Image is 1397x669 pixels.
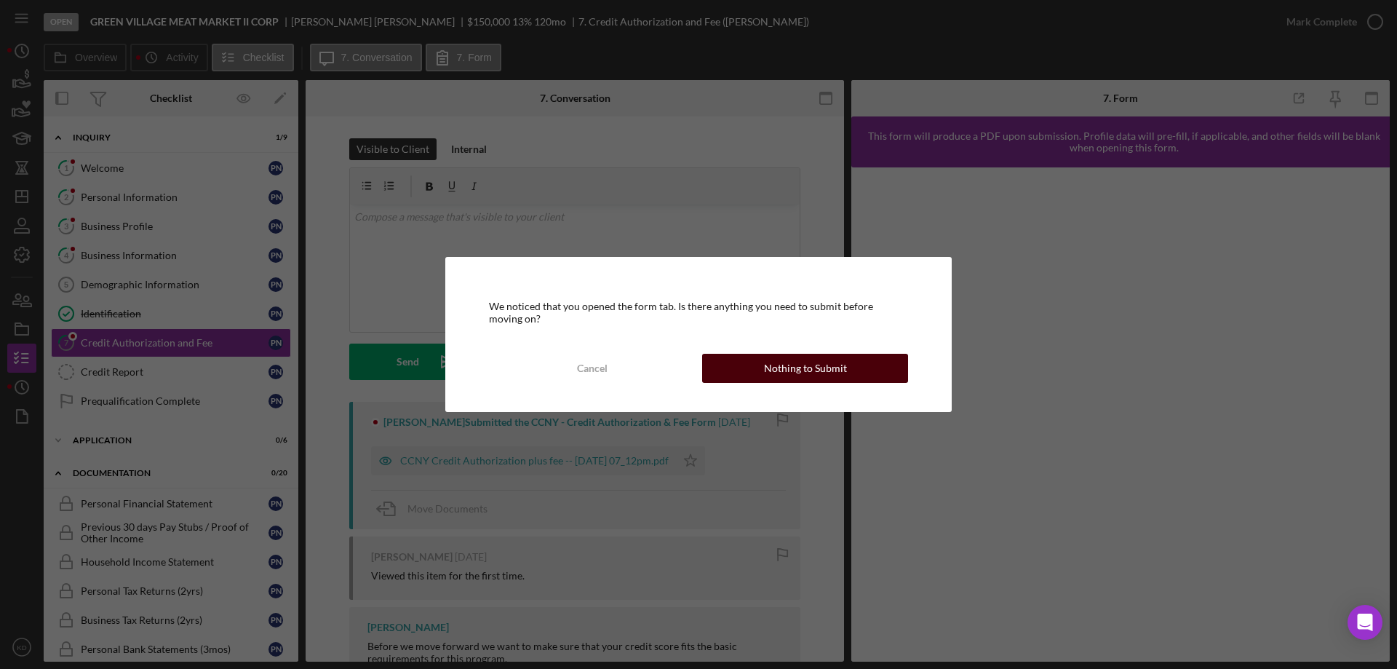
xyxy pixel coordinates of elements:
div: We noticed that you opened the form tab. Is there anything you need to submit before moving on? [489,301,908,324]
div: Open Intercom Messenger [1348,605,1382,640]
div: Nothing to Submit [764,354,847,383]
div: Cancel [577,354,608,383]
button: Cancel [489,354,695,383]
button: Nothing to Submit [702,354,908,383]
